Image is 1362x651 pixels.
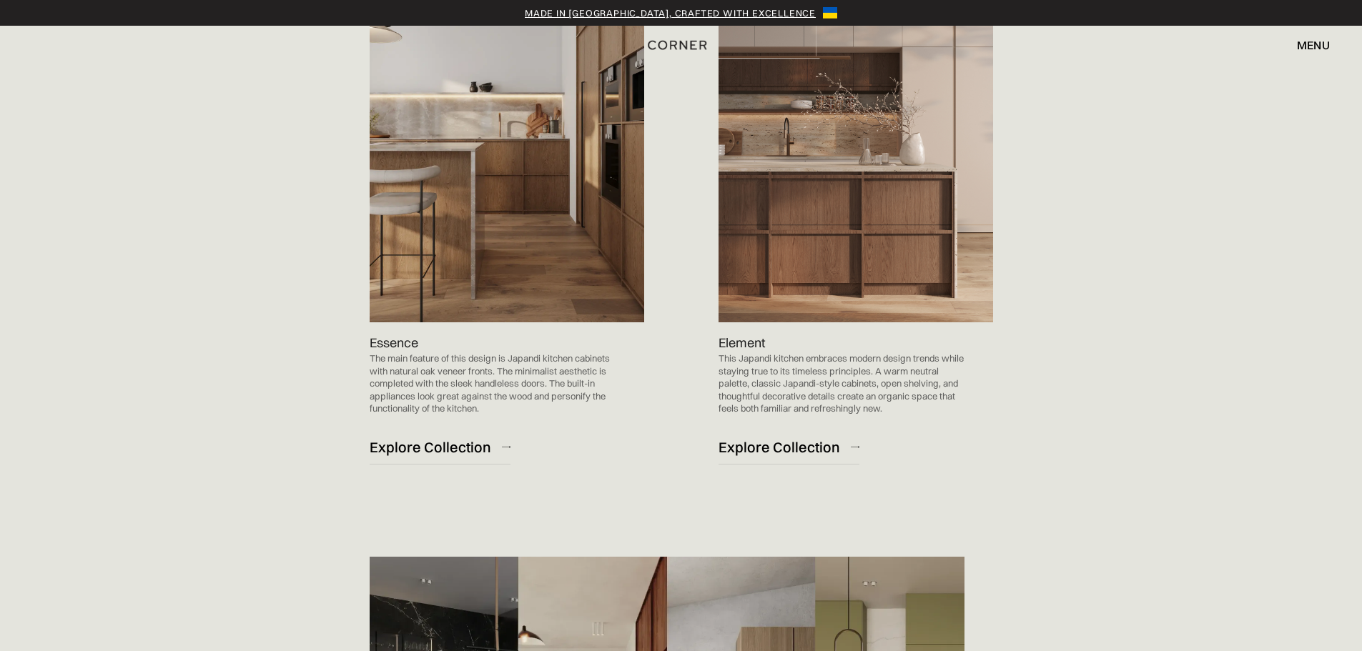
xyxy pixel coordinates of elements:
a: Explore Collection [719,429,859,464]
p: The main feature of this design is Japandi kitchen cabinets with natural oak veneer fronts. The m... [370,352,616,415]
p: Essence [370,333,418,352]
div: Explore Collection [370,437,491,457]
div: menu [1297,39,1330,51]
a: Explore Collection [370,429,510,464]
p: Element [719,333,765,352]
p: This Japandi kitchen embraces modern design trends while staying true to its timeless principles.... [719,352,964,415]
div: menu [1283,33,1330,57]
div: Explore Collection [719,437,840,457]
a: home [632,36,730,54]
a: Made in [GEOGRAPHIC_DATA], crafted with excellence [525,6,816,20]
